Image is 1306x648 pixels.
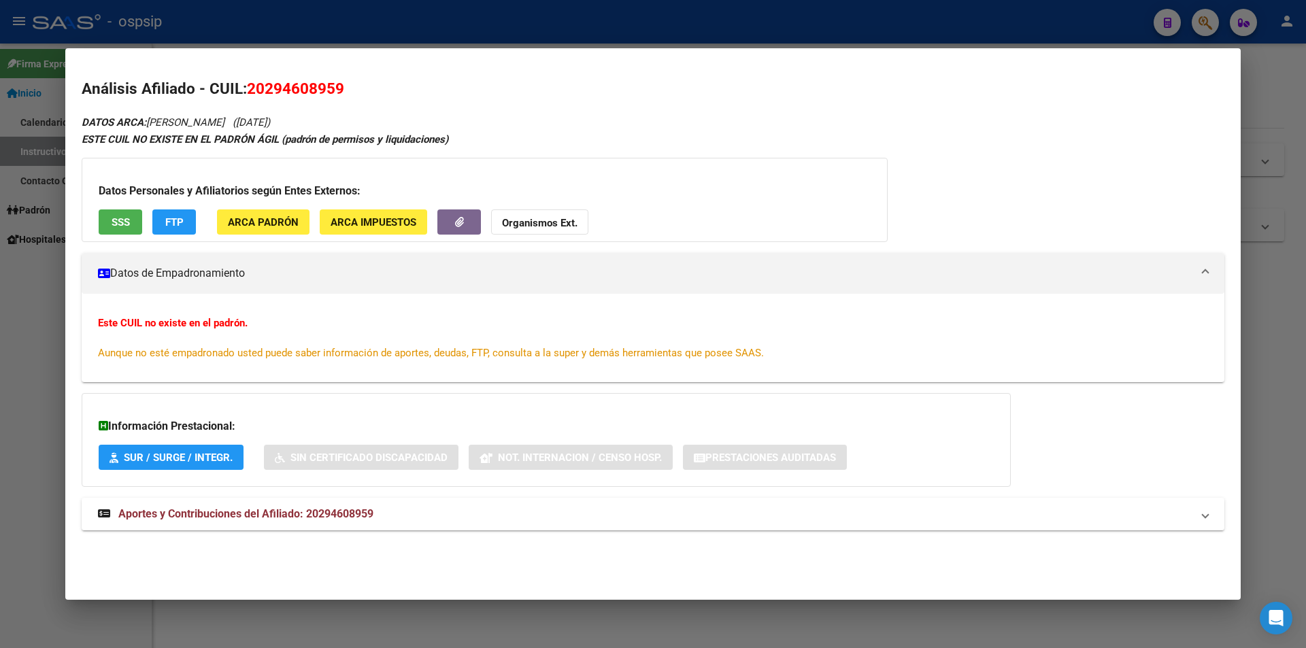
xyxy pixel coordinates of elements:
span: ARCA Impuestos [331,216,416,228]
mat-expansion-panel-header: Datos de Empadronamiento [82,253,1224,294]
button: ARCA Padrón [217,209,309,235]
strong: DATOS ARCA: [82,116,146,129]
mat-panel-title: Datos de Empadronamiento [98,265,1192,282]
button: ARCA Impuestos [320,209,427,235]
span: Prestaciones Auditadas [705,451,836,464]
h3: Datos Personales y Afiliatorios según Entes Externos: [99,183,871,199]
span: 20294608959 [247,80,344,97]
strong: Este CUIL no existe en el padrón. [98,317,248,329]
span: Aunque no esté empadronado usted puede saber información de aportes, deudas, FTP, consulta a la s... [98,347,764,359]
span: FTP [165,216,184,228]
h3: Información Prestacional: [99,418,994,434]
span: Not. Internacion / Censo Hosp. [498,451,662,464]
span: Sin Certificado Discapacidad [290,451,448,464]
button: Sin Certificado Discapacidad [264,445,458,470]
span: ARCA Padrón [228,216,299,228]
strong: ESTE CUIL NO EXISTE EN EL PADRÓN ÁGIL (padrón de permisos y liquidaciones) [82,133,448,146]
button: FTP [152,209,196,235]
span: [PERSON_NAME] [82,116,224,129]
div: Open Intercom Messenger [1260,602,1292,634]
button: Prestaciones Auditadas [683,445,847,470]
span: Aportes y Contribuciones del Afiliado: 20294608959 [118,507,373,520]
button: Organismos Ext. [491,209,588,235]
button: Not. Internacion / Censo Hosp. [469,445,673,470]
button: SUR / SURGE / INTEGR. [99,445,244,470]
span: SSS [112,216,130,228]
h2: Análisis Afiliado - CUIL: [82,78,1224,101]
span: SUR / SURGE / INTEGR. [124,451,233,464]
div: Datos de Empadronamiento [82,294,1224,382]
span: ([DATE]) [233,116,270,129]
mat-expansion-panel-header: Aportes y Contribuciones del Afiliado: 20294608959 [82,498,1224,530]
strong: Organismos Ext. [502,217,577,229]
button: SSS [99,209,142,235]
